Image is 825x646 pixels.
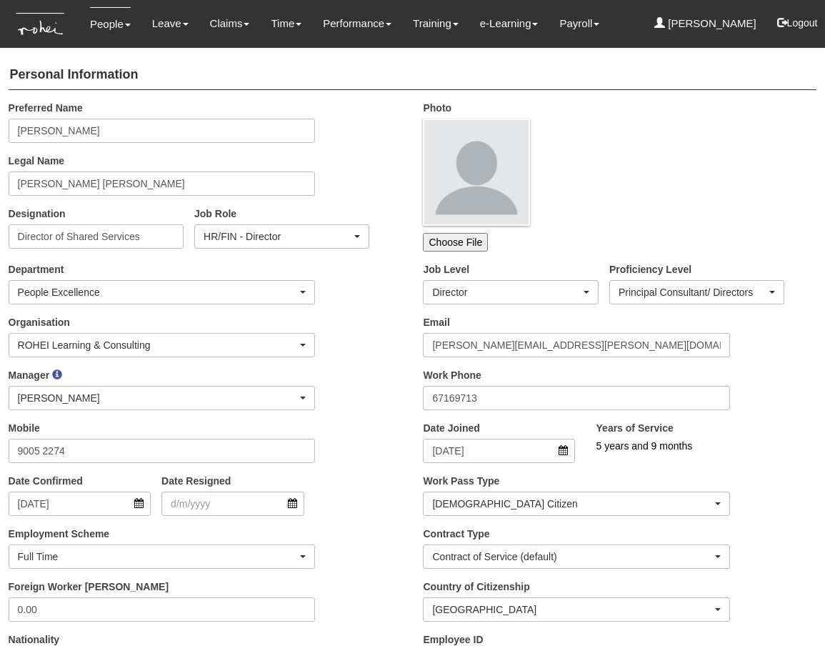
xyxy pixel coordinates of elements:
a: Time [271,7,301,40]
div: Director [432,285,580,299]
a: Payroll [559,7,599,40]
div: Full Time [18,550,297,564]
a: [PERSON_NAME] [654,7,756,40]
a: Claims [210,7,250,40]
label: Contract Type [423,527,489,541]
a: People [90,7,131,41]
label: Foreign Worker [PERSON_NAME] [9,580,169,594]
label: Photo [423,101,451,115]
input: d/m/yyyy [9,492,151,516]
div: Contract of Service (default) [432,550,711,564]
label: Manager [9,368,50,382]
div: [GEOGRAPHIC_DATA] [432,602,711,617]
input: Choose File [423,233,488,252]
input: d/m/yyyy [161,492,304,516]
button: ROHEI Learning & Consulting [9,333,315,357]
h4: Personal Information [9,61,817,90]
div: Principal Consultant/ Directors [619,285,766,299]
label: Job Role [194,207,236,221]
button: HR/FIN - Director [194,224,369,249]
label: Proficiency Level [609,262,691,277]
div: 5 years and 9 months [596,439,782,453]
button: Director [423,280,598,304]
a: Leave [152,7,189,40]
label: Date Confirmed [9,474,83,488]
button: [GEOGRAPHIC_DATA] [423,597,729,622]
input: d/m/yyyy [423,439,574,463]
label: Designation [9,207,66,221]
div: People Excellence [18,285,297,299]
label: Work Pass Type [423,474,499,488]
button: Contract of Service (default) [423,545,729,569]
div: HR/FIN - Director [204,229,351,244]
label: Years of Service [596,421,674,435]
a: e-Learning [480,7,539,40]
img: profile.png [423,119,530,226]
label: Organisation [9,315,70,329]
label: Job Level [423,262,469,277]
a: Performance [323,7,391,40]
button: [DEMOGRAPHIC_DATA] Citizen [423,492,729,516]
div: [DEMOGRAPHIC_DATA] Citizen [432,497,711,511]
label: Work Phone [423,368,481,382]
div: [PERSON_NAME] [18,391,297,405]
label: Employment Scheme [9,527,110,541]
button: Principal Consultant/ Directors [609,280,784,304]
label: Preferred Name [9,101,83,115]
label: Legal Name [9,154,65,168]
button: People Excellence [9,280,315,304]
label: Date Resigned [161,474,231,488]
button: [PERSON_NAME] [9,386,315,410]
label: Country of Citizenship [423,580,529,594]
button: Full Time [9,545,315,569]
a: Training [413,7,459,40]
label: Email [423,315,449,329]
div: ROHEI Learning & Consulting [18,338,297,352]
label: Date Joined [423,421,479,435]
label: Department [9,262,64,277]
label: Mobile [9,421,40,435]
